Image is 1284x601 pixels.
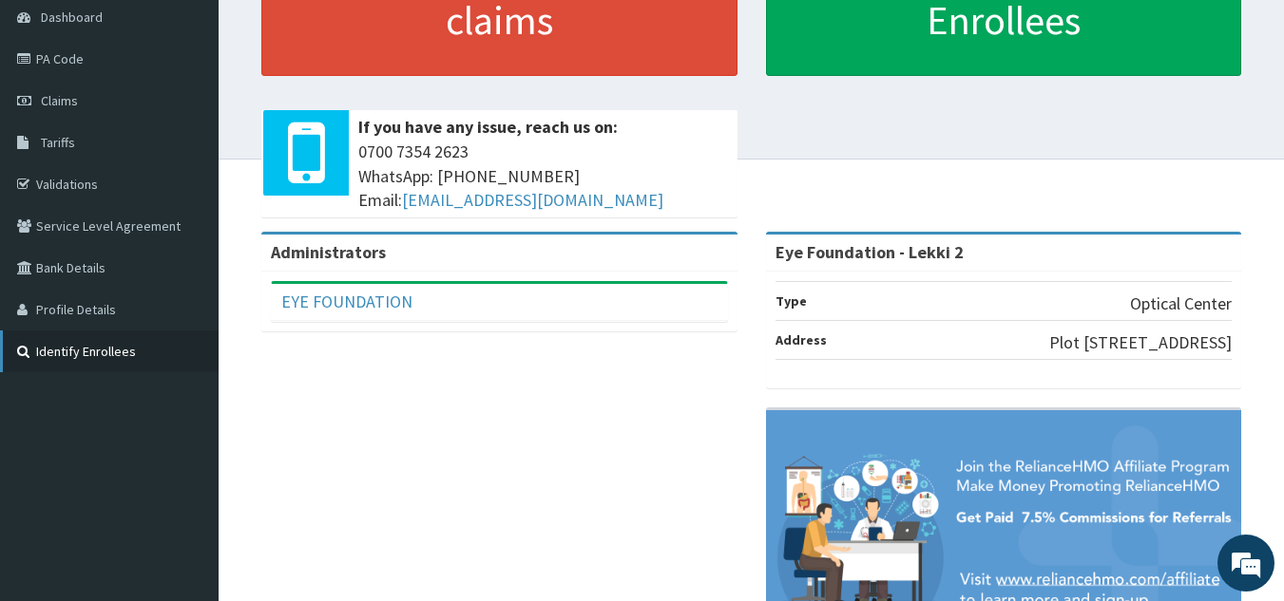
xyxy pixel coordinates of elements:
[776,331,827,348] b: Address
[358,116,618,138] b: If you have any issue, reach us on:
[41,134,75,151] span: Tariffs
[41,9,103,26] span: Dashboard
[402,189,663,211] a: [EMAIL_ADDRESS][DOMAIN_NAME]
[41,92,78,109] span: Claims
[776,241,964,263] strong: Eye Foundation - Lekki 2
[281,291,412,312] a: EYE FOUNDATION
[1049,330,1232,355] p: Plot [STREET_ADDRESS]
[1130,291,1232,316] p: Optical Center
[776,292,807,310] b: Type
[271,241,386,263] b: Administrators
[358,140,728,213] span: 0700 7354 2623 WhatsApp: [PHONE_NUMBER] Email:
